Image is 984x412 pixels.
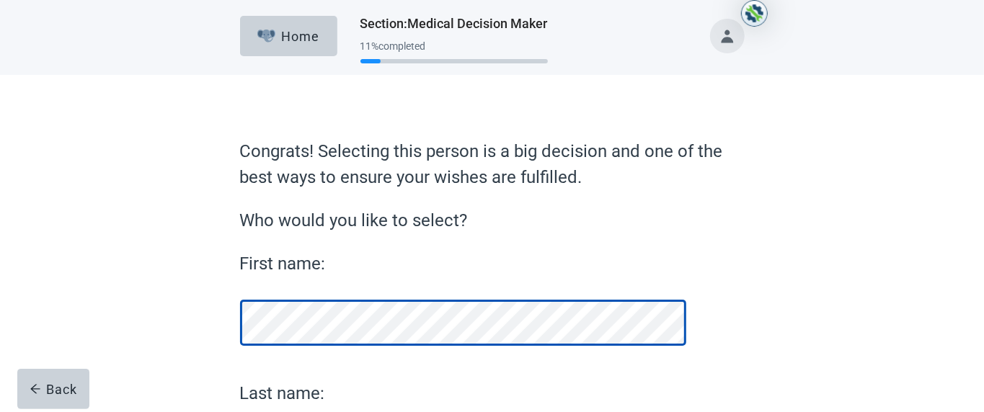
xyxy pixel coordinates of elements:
div: 11 % completed [360,40,548,52]
button: arrow-leftBack [17,369,89,409]
div: Back [30,382,78,396]
div: Home [257,29,319,43]
label: Last name: [240,380,687,406]
label: First name: [240,251,687,277]
span: arrow-left [30,383,41,395]
h1: Section : Medical Decision Maker [360,14,548,34]
img: Elephant [257,30,275,42]
button: Toggle account menu [710,19,745,53]
label: Who would you like to select? [240,207,745,233]
div: Progress section [360,35,548,70]
button: ElephantHome [240,16,337,56]
label: Congrats! Selecting this person is a big decision and one of the best ways to ensure your wishes ... [240,138,745,190]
